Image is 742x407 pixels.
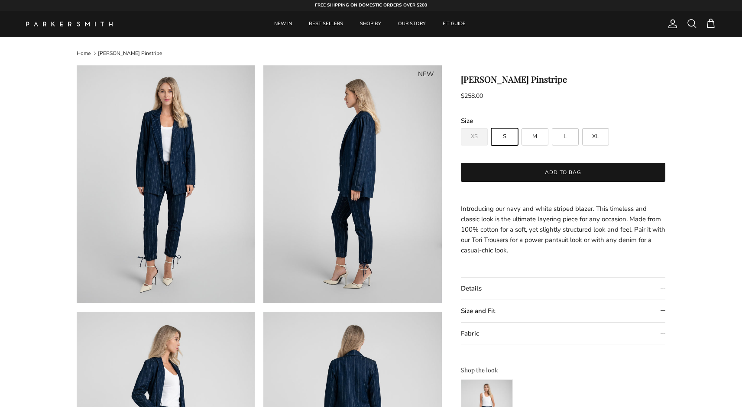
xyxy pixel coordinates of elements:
[390,11,434,37] a: OUR STORY
[435,11,473,37] a: FIT GUIDE
[461,116,473,126] legend: Size
[301,11,351,37] a: BEST SELLERS
[352,11,389,37] a: SHOP BY
[461,163,666,182] button: Add to bag
[564,134,567,139] span: L
[461,367,666,374] h3: Shop the look
[77,50,91,57] a: Home
[461,323,666,345] summary: Fabric
[461,203,666,255] p: Introducing our navy and white striped blazer. This timeless and classic look is the ultimate lay...
[461,128,488,145] label: Sold out
[315,2,427,8] strong: FREE SHIPPING ON DOMESTIC ORDERS OVER $200
[592,134,599,139] span: XL
[532,134,537,139] span: M
[98,50,162,57] a: [PERSON_NAME] Pinstripe
[664,19,678,29] a: Account
[461,74,666,84] h1: [PERSON_NAME] Pinstripe
[461,278,666,300] summary: Details
[461,92,483,100] span: $258.00
[266,11,300,37] a: NEW IN
[26,22,113,26] img: Parker Smith
[77,49,666,57] nav: Breadcrumbs
[129,11,611,37] div: Primary
[471,134,478,139] span: XS
[503,134,506,139] span: S
[461,300,666,322] summary: Size and Fit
